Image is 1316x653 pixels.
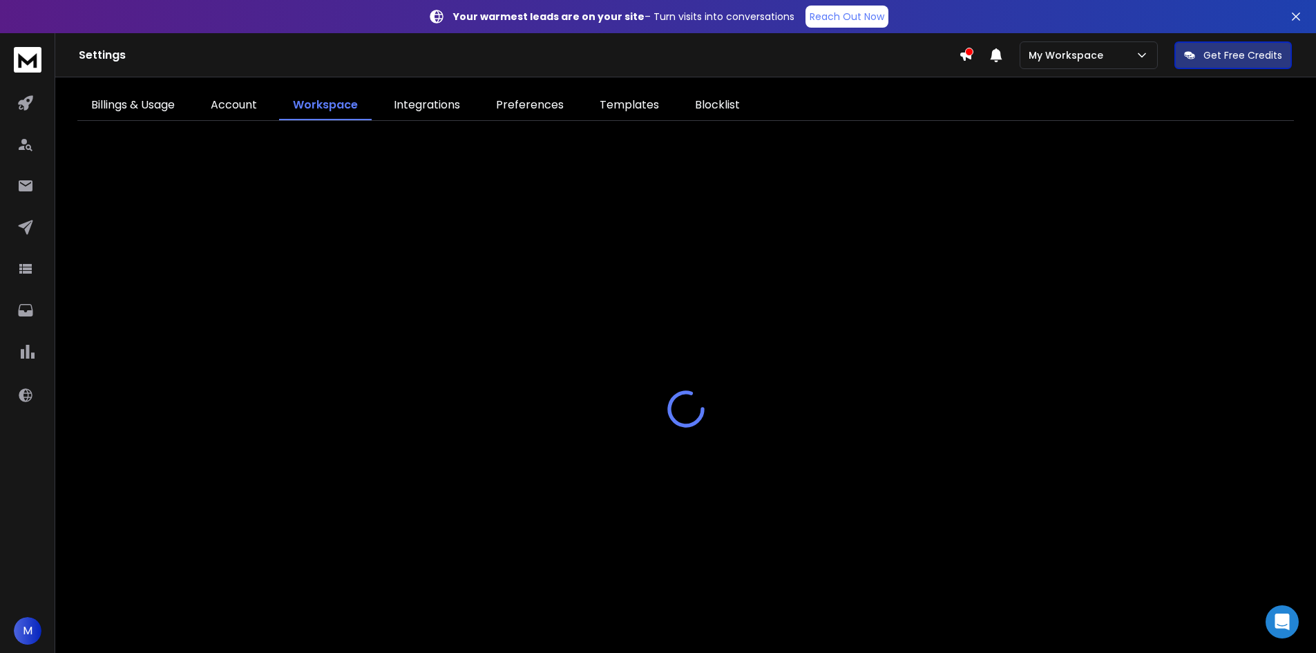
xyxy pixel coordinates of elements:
[14,617,41,645] button: M
[681,91,754,120] a: Blocklist
[279,91,372,120] a: Workspace
[1029,48,1109,62] p: My Workspace
[810,10,884,23] p: Reach Out Now
[453,10,645,23] strong: Your warmest leads are on your site
[14,47,41,73] img: logo
[586,91,673,120] a: Templates
[482,91,578,120] a: Preferences
[453,10,794,23] p: – Turn visits into conversations
[380,91,474,120] a: Integrations
[1174,41,1292,69] button: Get Free Credits
[1266,605,1299,638] div: Open Intercom Messenger
[197,91,271,120] a: Account
[805,6,888,28] a: Reach Out Now
[77,91,189,120] a: Billings & Usage
[1203,48,1282,62] p: Get Free Credits
[79,47,959,64] h1: Settings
